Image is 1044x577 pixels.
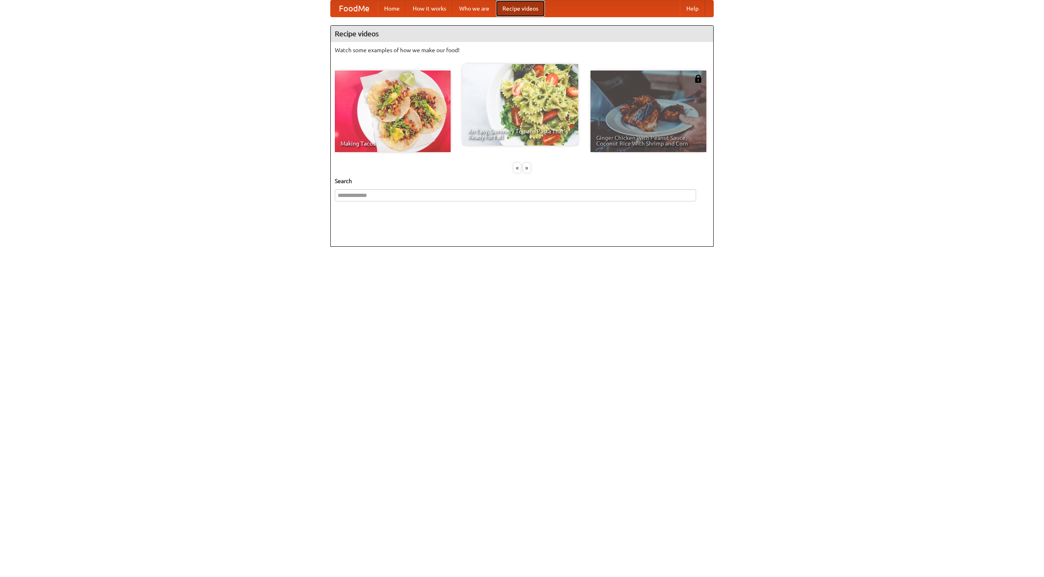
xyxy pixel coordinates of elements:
h4: Recipe videos [331,26,713,42]
a: Help [680,0,705,17]
div: « [513,163,521,173]
a: An Easy, Summery Tomato Pasta That's Ready for Fall [462,64,578,146]
a: Recipe videos [496,0,545,17]
span: Making Tacos [341,141,445,146]
a: How it works [406,0,453,17]
div: » [523,163,531,173]
h5: Search [335,177,709,185]
a: Home [378,0,406,17]
a: FoodMe [331,0,378,17]
p: Watch some examples of how we make our food! [335,46,709,54]
img: 483408.png [694,75,702,83]
a: Making Tacos [335,71,451,152]
a: Who we are [453,0,496,17]
span: An Easy, Summery Tomato Pasta That's Ready for Fall [468,128,573,140]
